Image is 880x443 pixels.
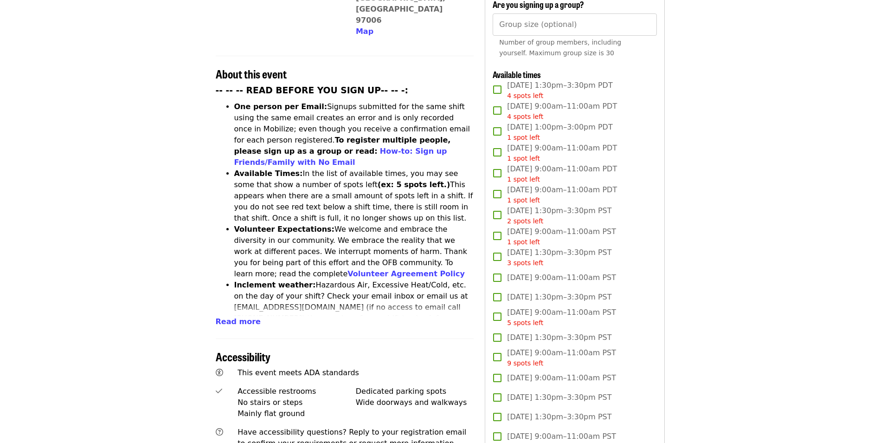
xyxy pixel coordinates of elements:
[507,431,616,442] span: [DATE] 9:00am–11:00am PST
[507,238,540,246] span: 1 spot left
[378,180,450,189] strong: (ex: 5 spots left.)
[507,292,611,303] span: [DATE] 1:30pm–3:30pm PST
[507,101,617,122] span: [DATE] 9:00am–11:00am PDT
[234,136,451,156] strong: To register multiple people, please sign up as a group or read:
[216,316,261,327] button: Read more
[234,147,447,167] a: How-to: Sign up Friends/Family with No Email
[507,134,540,141] span: 1 spot left
[507,319,543,326] span: 5 spots left
[507,196,540,204] span: 1 spot left
[493,13,656,36] input: [object Object]
[216,348,270,365] span: Accessibility
[238,368,359,377] span: This event meets ADA standards
[216,317,261,326] span: Read more
[507,113,543,120] span: 4 spots left
[507,372,616,384] span: [DATE] 9:00am–11:00am PST
[216,368,223,377] i: universal-access icon
[507,80,612,101] span: [DATE] 1:30pm–3:30pm PDT
[234,101,474,168] li: Signups submitted for the same shift using the same email creates an error and is only recorded o...
[507,347,616,368] span: [DATE] 9:00am–11:00am PST
[356,397,474,408] div: Wide doorways and walkways
[216,428,223,436] i: question-circle icon
[507,92,543,99] span: 4 spots left
[234,280,474,335] li: Hazardous Air, Excessive Heat/Cold, etc. on the day of your shift? Check your email inbox or emai...
[234,168,474,224] li: In the list of available times, you may see some that show a number of spots left This appears wh...
[234,224,474,280] li: We welcome and embrace the diversity in our community. We embrace the reality that we work at dif...
[507,205,611,226] span: [DATE] 1:30pm–3:30pm PST
[238,386,356,397] div: Accessible restrooms
[507,176,540,183] span: 1 spot left
[238,397,356,408] div: No stairs or steps
[493,68,541,80] span: Available times
[216,85,409,95] strong: -- -- -- READ BEFORE YOU SIGN UP-- -- -:
[507,155,540,162] span: 1 spot left
[507,272,616,283] span: [DATE] 9:00am–11:00am PST
[216,387,222,396] i: check icon
[507,411,611,423] span: [DATE] 1:30pm–3:30pm PST
[499,39,621,57] span: Number of group members, including yourself. Maximum group size is 30
[356,26,373,37] button: Map
[234,102,328,111] strong: One person per Email:
[507,226,616,247] span: [DATE] 9:00am–11:00am PST
[507,307,616,328] span: [DATE] 9:00am–11:00am PST
[234,280,316,289] strong: Inclement weather:
[356,27,373,36] span: Map
[507,163,617,184] span: [DATE] 9:00am–11:00am PDT
[507,359,543,367] span: 9 spots left
[347,269,465,278] a: Volunteer Agreement Policy
[216,65,287,82] span: About this event
[356,386,474,397] div: Dedicated parking spots
[507,247,611,268] span: [DATE] 1:30pm–3:30pm PST
[507,217,543,225] span: 2 spots left
[507,392,611,403] span: [DATE] 1:30pm–3:30pm PST
[507,332,611,343] span: [DATE] 1:30pm–3:30pm PST
[507,184,617,205] span: [DATE] 9:00am–11:00am PDT
[238,408,356,419] div: Mainly flat ground
[234,169,303,178] strong: Available Times:
[507,122,612,143] span: [DATE] 1:00pm–3:00pm PDT
[507,259,543,267] span: 3 spots left
[507,143,617,163] span: [DATE] 9:00am–11:00am PDT
[234,225,335,234] strong: Volunteer Expectations:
